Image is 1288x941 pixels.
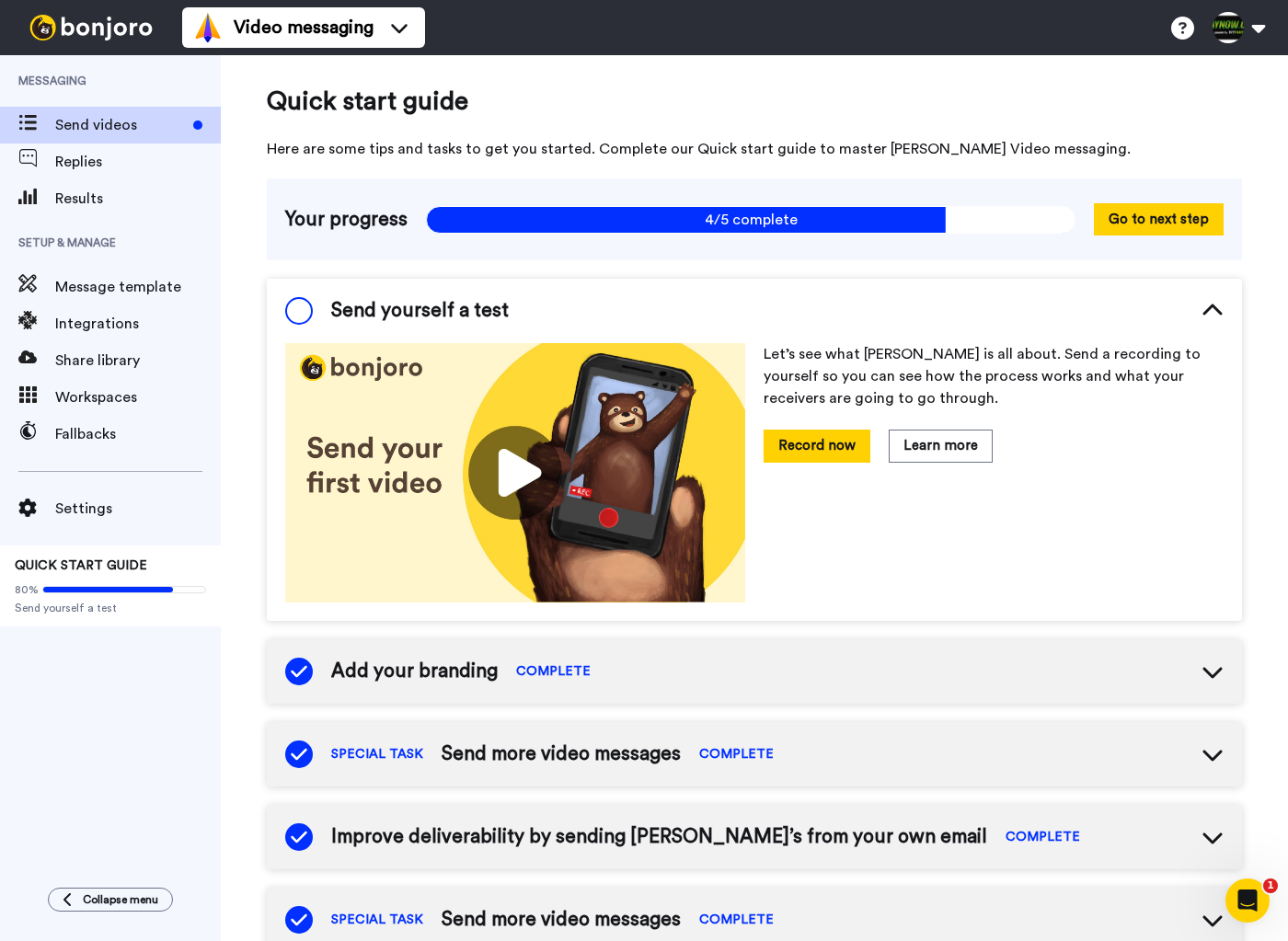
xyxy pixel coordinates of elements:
[234,15,374,40] span: Video messaging
[285,206,408,234] span: Your progress
[55,350,221,372] span: Share library
[55,114,186,136] span: Send videos
[764,430,870,462] button: Record now
[285,343,745,602] img: 178eb3909c0dc23ce44563bdb6dc2c11.jpg
[426,206,1075,234] span: 4/5 complete
[442,740,681,768] span: Send more video messages
[55,151,221,173] span: Replies
[15,559,147,572] span: QUICK START GUIDE
[516,662,591,681] span: COMPLETE
[55,423,221,445] span: Fallbacks
[699,745,774,763] span: COMPLETE
[15,601,206,615] span: Send yourself a test
[48,888,173,912] button: Collapse menu
[764,343,1224,409] p: Let’s see what [PERSON_NAME] is all about. Send a recording to yourself so you can see how the pr...
[1006,828,1080,846] span: COMPLETE
[267,83,1242,120] span: Quick start guide
[55,313,221,335] span: Integrations
[267,138,1242,160] span: Here are some tips and tasks to get you started. Complete our Quick start guide to master [PERSON...
[55,188,221,210] span: Results
[22,15,160,40] img: bj-logo-header-white.svg
[331,911,423,929] span: SPECIAL TASK
[55,276,221,298] span: Message template
[55,386,221,408] span: Workspaces
[442,906,681,934] span: Send more video messages
[1263,878,1278,893] span: 1
[331,745,423,763] span: SPECIAL TASK
[1094,203,1224,235] button: Go to next step
[331,658,498,685] span: Add your branding
[889,430,993,462] button: Learn more
[83,892,158,907] span: Collapse menu
[193,13,223,42] img: vm-color.svg
[15,582,39,597] span: 80%
[55,498,221,520] span: Settings
[699,911,774,929] span: COMPLETE
[1225,878,1270,923] iframe: Intercom live chat
[331,823,987,851] span: Improve deliverability by sending [PERSON_NAME]’s from your own email
[331,297,509,325] span: Send yourself a test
